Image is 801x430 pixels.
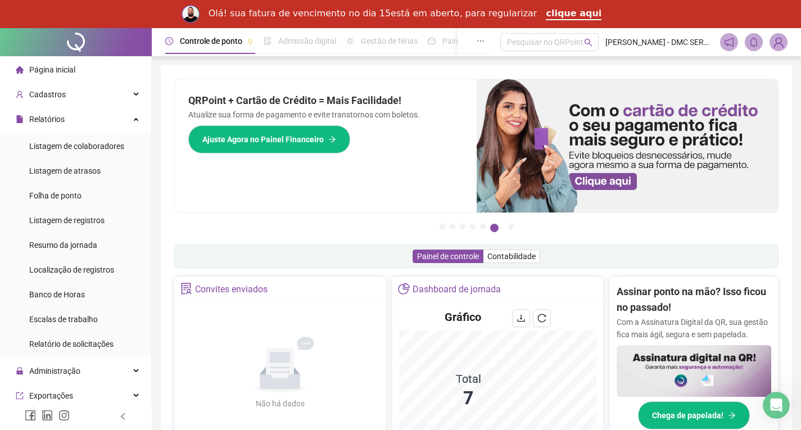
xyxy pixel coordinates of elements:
span: bell [749,37,759,47]
h4: Gráfico [445,309,481,325]
span: Relatório de solicitações [29,340,114,348]
span: Localização de registros [29,265,114,274]
span: linkedin [42,410,53,421]
span: lock [16,367,24,375]
span: Contabilidade [487,252,536,261]
span: Listagem de registros [29,216,105,225]
span: dashboard [428,37,436,45]
button: Ajuste Agora no Painel Financeiro [188,125,350,153]
span: home [16,66,24,74]
span: facebook [25,410,36,421]
span: file-done [264,37,271,45]
span: ellipsis [477,37,485,45]
div: Olá! sua fatura de vencimento no dia 15está em aberto, para regularizar [209,8,537,19]
button: Chega de papelada! [638,401,750,429]
span: Escalas de trabalho [29,315,98,324]
span: user-add [16,90,24,98]
span: instagram [58,410,70,421]
div: Dashboard de jornada [413,280,501,299]
span: pie-chart [398,283,410,295]
span: Painel do DP [442,37,486,46]
span: Controle de ponto [180,37,242,46]
p: Com a Assinatura Digital da QR, sua gestão fica mais ágil, segura e sem papelada. [617,316,772,341]
button: 5 [480,224,486,229]
span: Relatórios [29,115,65,124]
span: notification [724,37,734,47]
span: Resumo da jornada [29,241,97,250]
img: Profile image for Rodolfo [182,5,200,23]
span: Chega de papelada! [652,409,723,422]
span: Listagem de atrasos [29,166,101,175]
span: download [517,314,526,323]
iframe: Intercom live chat [763,392,790,419]
span: arrow-right [728,411,736,419]
div: Convites enviados [195,280,268,299]
h2: QRPoint + Cartão de Crédito = Mais Facilidade! [188,93,463,108]
span: pushpin [247,38,254,45]
span: Admissão digital [278,37,336,46]
span: Cadastros [29,90,66,99]
p: Atualize sua forma de pagamento e evite transtornos com boletos. [188,108,463,121]
button: 1 [440,224,445,229]
span: [PERSON_NAME] - DMC SERVICOS DE INFORMATICA LTDA [605,36,713,48]
span: Gestão de férias [361,37,418,46]
button: 4 [470,224,476,229]
span: clock-circle [165,37,173,45]
span: Ajuste Agora no Painel Financeiro [202,133,324,146]
button: 7 [508,224,514,229]
img: 1622 [770,34,787,51]
img: banner%2F75947b42-3b94-469c-a360-407c2d3115d7.png [477,79,779,212]
button: 3 [460,224,465,229]
button: ellipsis [468,28,494,54]
span: Administração [29,366,80,375]
button: 6 [490,224,499,232]
span: Página inicial [29,65,75,74]
span: file [16,115,24,123]
h2: Assinar ponto na mão? Isso ficou no passado! [617,284,772,316]
button: 2 [450,224,455,229]
img: banner%2F02c71560-61a6-44d4-94b9-c8ab97240462.png [617,345,772,397]
span: Painel de controle [417,252,479,261]
span: reload [537,314,546,323]
span: search [584,38,592,47]
a: clique aqui [546,8,601,20]
span: Exportações [29,391,73,400]
span: Banco de Horas [29,290,85,299]
span: sun [346,37,354,45]
span: solution [180,283,192,295]
span: arrow-right [328,135,336,143]
span: left [119,413,127,420]
span: Listagem de colaboradores [29,142,124,151]
span: Folha de ponto [29,191,82,200]
span: export [16,392,24,400]
div: Não há dados [228,397,332,410]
